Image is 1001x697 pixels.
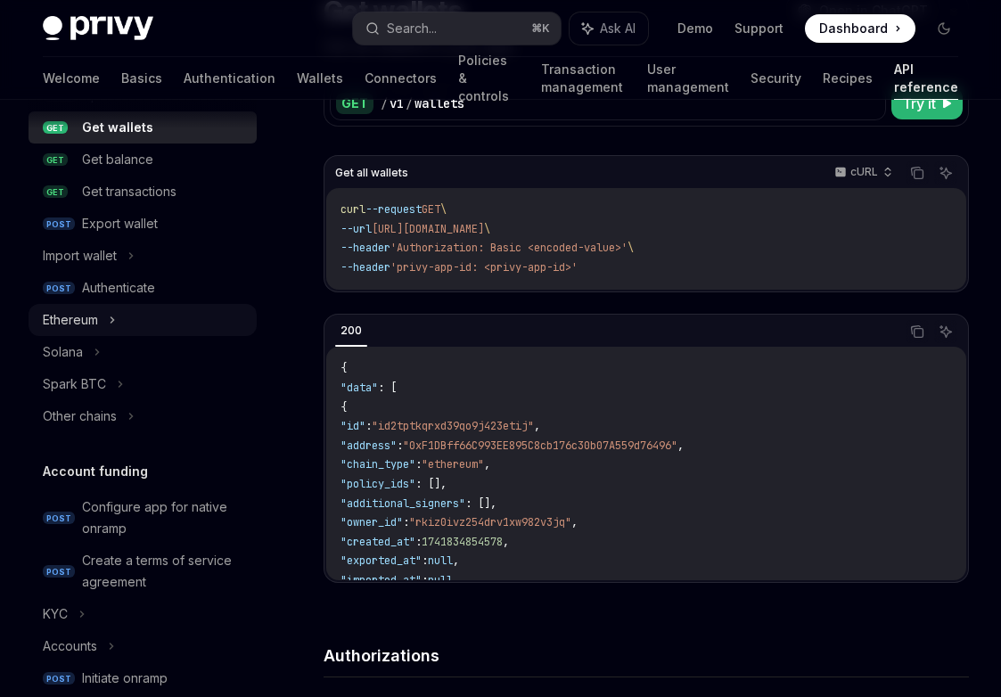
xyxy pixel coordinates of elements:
[29,272,257,304] a: POSTAuthenticate
[422,535,503,549] span: 1741834854578
[82,496,246,539] div: Configure app for native onramp
[121,57,162,100] a: Basics
[43,603,68,625] div: KYC
[341,419,365,433] span: "id"
[43,461,148,482] h5: Account funding
[825,158,900,188] button: cURL
[43,635,97,657] div: Accounts
[353,12,562,45] button: Search...⌘K
[341,241,390,255] span: --header
[734,20,784,37] a: Support
[484,222,490,236] span: \
[184,57,275,100] a: Authentication
[341,477,415,491] span: "policy_ids"
[906,161,929,184] button: Copy the contents from the code block
[43,217,75,231] span: POST
[390,241,628,255] span: 'Authorization: Basic <encoded-value>'
[823,57,873,100] a: Recipes
[600,20,636,37] span: Ask AI
[372,222,484,236] span: [URL][DOMAIN_NAME]
[422,553,428,568] span: :
[406,94,413,112] div: /
[341,573,422,587] span: "imported_at"
[378,381,397,395] span: : [
[422,457,484,471] span: "ethereum"
[365,419,372,433] span: :
[677,20,713,37] a: Demo
[891,87,963,119] button: Try it
[341,496,465,511] span: "additional_signers"
[415,477,447,491] span: : [],
[29,208,257,240] a: POSTExport wallet
[819,20,888,37] span: Dashboard
[43,57,100,100] a: Welcome
[805,14,915,43] a: Dashboard
[43,245,117,266] div: Import wallet
[82,149,153,170] div: Get balance
[43,512,75,525] span: POST
[29,662,257,694] a: POSTInitiate onramp
[82,277,155,299] div: Authenticate
[341,260,390,275] span: --header
[341,202,365,217] span: curl
[43,185,68,199] span: GET
[82,550,246,593] div: Create a terms of service agreement
[341,515,403,529] span: "owner_id"
[29,176,257,208] a: GETGet transactions
[365,202,422,217] span: --request
[341,553,422,568] span: "exported_at"
[341,535,415,549] span: "created_at"
[381,94,388,112] div: /
[29,491,257,545] a: POSTConfigure app for native onramp
[571,515,578,529] span: ,
[453,553,459,568] span: ,
[324,644,969,668] h4: Authorizations
[850,165,878,179] p: cURL
[409,515,571,529] span: "rkiz0ivz254drv1xw982v3jq"
[628,241,634,255] span: \
[531,21,550,36] span: ⌘ K
[902,93,936,114] span: Try it
[43,406,117,427] div: Other chains
[390,260,578,275] span: 'privy-app-id: <privy-app-id>'
[415,457,422,471] span: :
[428,573,453,587] span: null
[403,439,677,453] span: "0xF1DBff66C993EE895C8cb176c30b07A559d76496"
[336,93,373,114] div: GET
[422,202,440,217] span: GET
[458,57,520,100] a: Policies & controls
[335,166,408,180] span: Get all wallets
[43,16,153,41] img: dark logo
[341,400,347,414] span: {
[484,457,490,471] span: ,
[341,457,415,471] span: "chain_type"
[415,535,422,549] span: :
[82,181,176,202] div: Get transactions
[894,57,958,100] a: API reference
[82,668,168,689] div: Initiate onramp
[29,143,257,176] a: GETGet balance
[934,161,957,184] button: Ask AI
[335,320,367,341] div: 200
[43,309,98,331] div: Ethereum
[341,439,397,453] span: "address"
[82,213,158,234] div: Export wallet
[422,573,428,587] span: :
[414,94,464,112] div: wallets
[428,553,453,568] span: null
[387,18,437,39] div: Search...
[341,381,378,395] span: "data"
[930,14,958,43] button: Toggle dark mode
[465,496,496,511] span: : [],
[934,320,957,343] button: Ask AI
[341,361,347,375] span: {
[570,12,648,45] button: Ask AI
[647,57,729,100] a: User management
[397,439,403,453] span: :
[365,57,437,100] a: Connectors
[43,341,83,363] div: Solana
[390,94,404,112] div: v1
[43,565,75,578] span: POST
[677,439,684,453] span: ,
[43,672,75,685] span: POST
